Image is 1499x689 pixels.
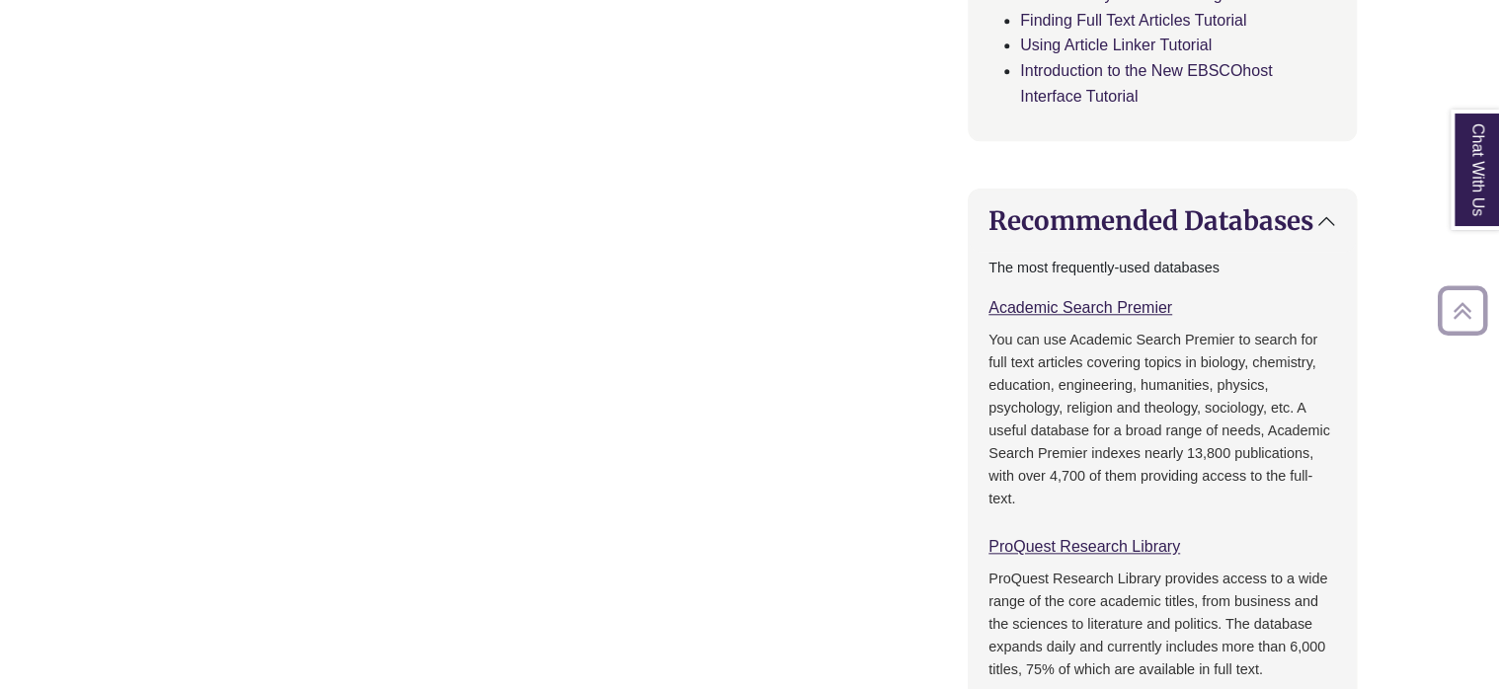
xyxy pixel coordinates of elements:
[988,299,1172,316] a: Academic Search Premier
[988,329,1336,510] p: You can use Academic Search Premier to search for full text articles covering topics in biology, ...
[988,538,1180,555] a: ProQuest Research Library
[1020,12,1246,29] a: Finding Full Text Articles Tutorial
[1431,297,1494,324] a: Back to Top
[1020,62,1272,105] a: Introduction to the New EBSCOhost Interface Tutorial
[969,190,1356,252] button: Recommended Databases
[988,257,1336,279] p: The most frequently-used databases
[988,568,1336,681] p: ProQuest Research Library provides access to a wide range of the core academic titles, from busin...
[1020,37,1212,53] a: Using Article Linker Tutorial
